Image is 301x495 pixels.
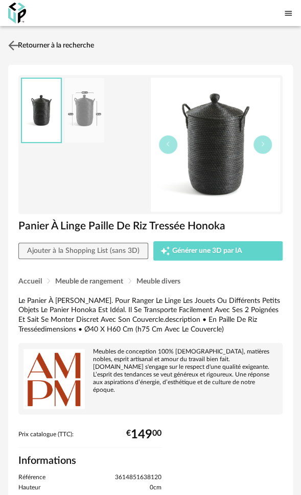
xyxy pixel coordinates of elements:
[172,247,242,254] span: Générer une 3D par IA
[151,78,281,211] img: 42e3ad8dfa3513a0e4b0f76267133e15.jpg
[131,431,152,438] span: 149
[284,8,293,18] span: Menu icon
[22,79,61,143] img: 42e3ad8dfa3513a0e4b0f76267133e15.jpg
[136,278,180,285] span: Meuble divers
[6,38,21,53] img: svg+xml;base64,PHN2ZyB3aWR0aD0iMjQiIGhlaWdodD0iMjQiIHZpZXdCb3g9IjAgMCAyNCAyNCIgZmlsbD0ibm9uZSIgeG...
[24,348,277,394] div: Meubles de conception 100% [DEMOGRAPHIC_DATA], matières nobles, esprit artisanal et amour du trav...
[18,483,40,491] span: Hauteur
[18,243,148,259] button: Ajouter à la Shopping List (sans 3D)
[65,78,105,143] img: b3a6e36bfe3454351a8eeb0922c1f490.jpg
[18,276,283,288] div: Breadcrumb
[18,278,42,285] span: Accueil
[150,483,161,491] span: 0cm
[160,246,170,256] span: Creation icon
[6,34,94,57] a: Retourner à la recherche
[18,219,283,233] h1: Panier À Linge Paille De Riz Tressée Honoka
[27,247,140,254] span: Ajouter à la Shopping List (sans 3D)
[18,431,161,447] div: Prix catalogue (TTC):
[153,241,283,261] button: Creation icon Générer une 3D par IA
[55,278,123,285] span: Meuble de rangement
[18,296,283,335] div: Le Panier À [PERSON_NAME]. Pour Ranger Le Linge Les Jouets Ou Différents Petits Objets Le Panier ...
[126,431,161,438] div: € 00
[24,348,85,409] img: brand logo
[18,454,161,467] h2: Informations
[18,473,45,481] span: Référence
[115,473,161,481] span: 3614851638120
[8,3,26,23] img: OXP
